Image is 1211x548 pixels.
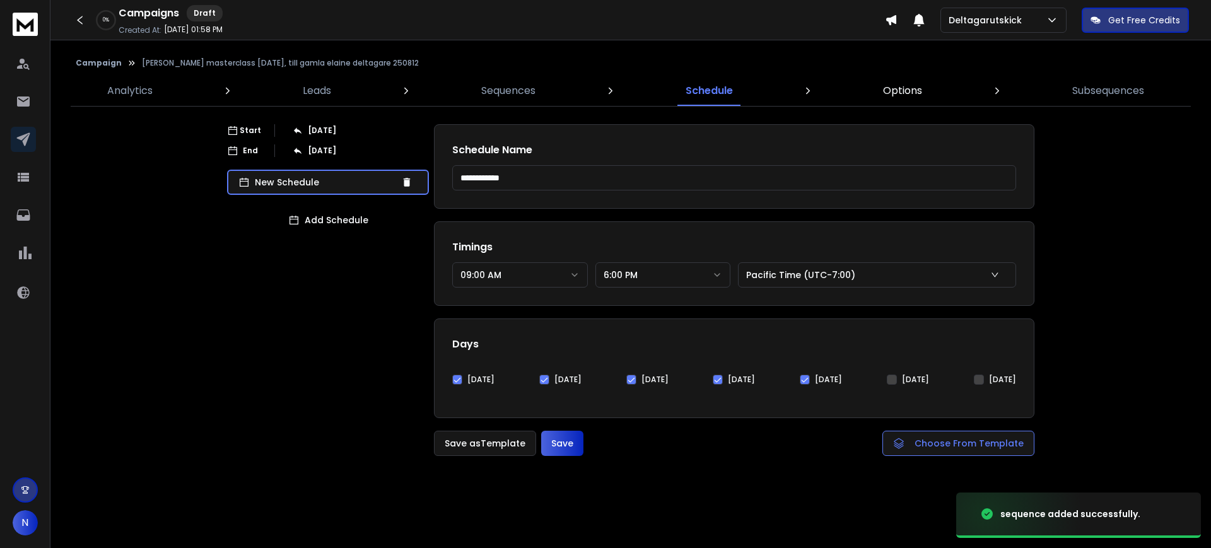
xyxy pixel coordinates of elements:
div: sequence added successfully. [1000,508,1140,520]
div: Draft [187,5,223,21]
a: Leads [295,76,339,106]
a: Sequences [474,76,543,106]
label: [DATE] [728,375,755,385]
label: [DATE] [989,375,1016,385]
button: Add Schedule [227,207,429,233]
p: 0 % [103,16,109,24]
label: [DATE] [467,375,494,385]
a: Analytics [100,76,160,106]
button: 6:00 PM [595,262,731,288]
a: Subsequences [1065,76,1152,106]
p: New Schedule [255,176,396,189]
p: Start [240,125,261,136]
button: Get Free Credits [1082,8,1189,33]
p: [DATE] 01:58 PM [164,25,223,35]
p: Options [883,83,922,98]
button: N [13,510,38,535]
p: Deltagarutskick [949,14,1027,26]
p: Pacific Time (UTC-7:00) [746,269,860,281]
p: Schedule [686,83,733,98]
span: Choose From Template [915,437,1024,450]
button: 09:00 AM [452,262,588,288]
p: Get Free Credits [1108,14,1180,26]
button: Save asTemplate [434,431,536,456]
label: [DATE] [815,375,842,385]
h1: Timings [452,240,1016,255]
p: Sequences [481,83,535,98]
label: [DATE] [641,375,669,385]
img: logo [13,13,38,36]
p: Analytics [107,83,153,98]
label: [DATE] [902,375,929,385]
button: Choose From Template [882,431,1034,456]
a: Schedule [678,76,740,106]
h1: Campaigns [119,6,179,21]
h1: Days [452,337,1016,352]
p: Leads [303,83,331,98]
p: Created At: [119,25,161,35]
button: Save [541,431,583,456]
p: Subsequences [1072,83,1144,98]
button: Campaign [76,58,122,68]
p: [DATE] [308,125,336,136]
p: End [243,146,258,156]
p: [DATE] [308,146,336,156]
p: [PERSON_NAME] masterclass [DATE], till gamla elaine deltagare 250812 [142,58,419,68]
label: [DATE] [554,375,582,385]
a: Options [875,76,930,106]
h1: Schedule Name [452,143,1016,158]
